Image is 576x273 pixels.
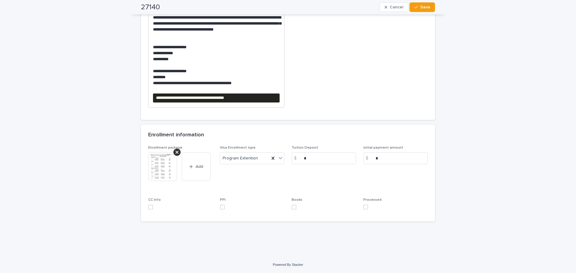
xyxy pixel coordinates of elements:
span: Program Extention [223,155,258,162]
a: Powered By Stacker [273,263,303,266]
button: Add [182,152,211,181]
span: Books [292,198,302,202]
span: Tuition Deposit [292,146,318,150]
span: Visa Enrollment type [220,146,256,150]
div: $ [363,152,375,164]
h2: 27140 [141,3,160,12]
span: Cancel [390,5,403,9]
button: Cancel [379,2,408,12]
span: Save [420,5,430,9]
span: initial payment amount [363,146,403,150]
button: Save [409,2,435,12]
div: $ [292,152,304,164]
span: Enrollment package [148,146,182,150]
h2: Enrollment information [148,132,204,138]
span: Processed [363,198,382,202]
span: CC Info [148,198,161,202]
span: Add [196,165,203,169]
span: PPI [220,198,226,202]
